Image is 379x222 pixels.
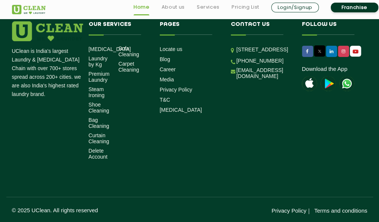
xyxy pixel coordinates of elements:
a: Login/Signup [271,3,319,12]
a: Premium Laundry [89,71,113,83]
a: Career [160,66,176,72]
img: playstoreicon.png [321,76,336,91]
a: Franchise [331,3,378,12]
a: Privacy Policy [271,207,306,214]
h4: Our Services [89,21,149,35]
a: Locate us [160,46,183,52]
img: logo.png [12,21,83,41]
img: UClean Laundry and Dry Cleaning [339,76,354,91]
a: About us [161,3,184,12]
a: Bag Cleaning [89,117,113,129]
a: Carpet Cleaning [119,61,143,73]
h4: Follow us [302,21,367,35]
a: Laundry by Kg [89,55,113,67]
img: apple-icon.png [302,76,317,91]
a: Curtain Cleaning [89,132,113,144]
a: Services [197,3,220,12]
a: Pricing List [232,3,259,12]
a: [MEDICAL_DATA] [89,46,131,52]
a: Media [160,76,174,82]
img: UClean Laundry and Dry Cleaning [351,48,360,55]
a: Blog [160,56,170,62]
a: Sofa Cleaning [119,45,143,57]
a: [EMAIL_ADDRESS][DOMAIN_NAME] [236,67,291,79]
p: UClean is India's largest Laundry & [MEDICAL_DATA] Chain with over 700+ stores spread across 200+... [12,47,83,99]
p: © 2025 UClean. All rights reserved [12,207,190,213]
h4: Contact us [231,21,291,35]
a: Privacy Policy [160,87,192,93]
h4: Pages [160,21,220,35]
a: Terms and conditions [314,207,367,214]
a: T&C [160,97,170,103]
a: [MEDICAL_DATA] [160,107,202,113]
a: Delete Account [89,148,113,160]
a: Download the App [302,66,348,72]
img: UClean Laundry and Dry Cleaning [12,5,46,14]
a: [PHONE_NUMBER] [236,58,284,64]
a: Shoe Cleaning [89,102,113,114]
p: [STREET_ADDRESS] [236,45,291,54]
a: Steam Ironing [89,86,113,98]
a: Home [134,3,150,12]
